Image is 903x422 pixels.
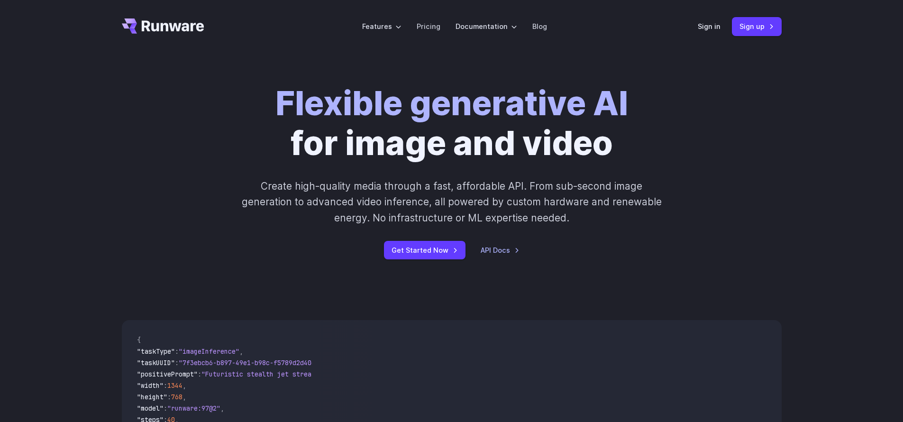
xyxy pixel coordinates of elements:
label: Documentation [456,21,517,32]
strong: Flexible generative AI [275,83,628,123]
a: API Docs [481,245,520,256]
span: , [182,381,186,390]
h1: for image and video [275,83,628,163]
span: , [182,393,186,401]
a: Blog [532,21,547,32]
p: Create high-quality media through a fast, affordable API. From sub-second image generation to adv... [240,178,663,226]
span: : [164,404,167,413]
span: "taskUUID" [137,358,175,367]
span: "imageInference" [179,347,239,356]
span: "runware:97@2" [167,404,220,413]
label: Features [362,21,401,32]
span: : [167,393,171,401]
a: Sign up [732,17,782,36]
span: "positivePrompt" [137,370,198,378]
span: : [164,381,167,390]
a: Sign in [698,21,721,32]
span: { [137,336,141,344]
span: : [198,370,201,378]
span: "taskType" [137,347,175,356]
span: , [239,347,243,356]
span: "model" [137,404,164,413]
span: "width" [137,381,164,390]
span: "Futuristic stealth jet streaking through a neon-lit cityscape with glowing purple exhaust" [201,370,547,378]
span: : [175,358,179,367]
span: 1344 [167,381,182,390]
span: "height" [137,393,167,401]
span: 768 [171,393,182,401]
a: Get Started Now [384,241,465,259]
span: : [175,347,179,356]
span: "7f3ebcb6-b897-49e1-b98c-f5789d2d40d7" [179,358,323,367]
a: Go to / [122,18,204,34]
span: , [220,404,224,413]
a: Pricing [417,21,440,32]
